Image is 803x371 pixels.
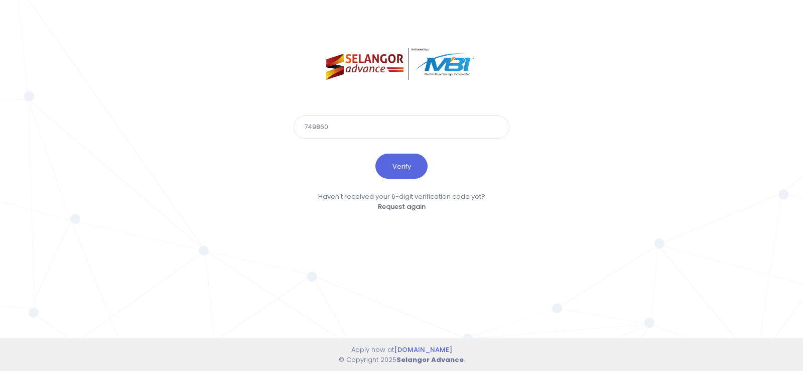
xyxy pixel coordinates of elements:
a: [DOMAIN_NAME] [394,345,452,354]
strong: Selangor Advance [396,355,464,364]
img: selangor-advance.png [326,48,477,80]
a: Request again [378,202,426,211]
input: 6 Digits Verification Code [294,115,509,139]
button: Verify [375,154,428,179]
span: Haven't received your 6-digit verification code yet? [318,192,485,201]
